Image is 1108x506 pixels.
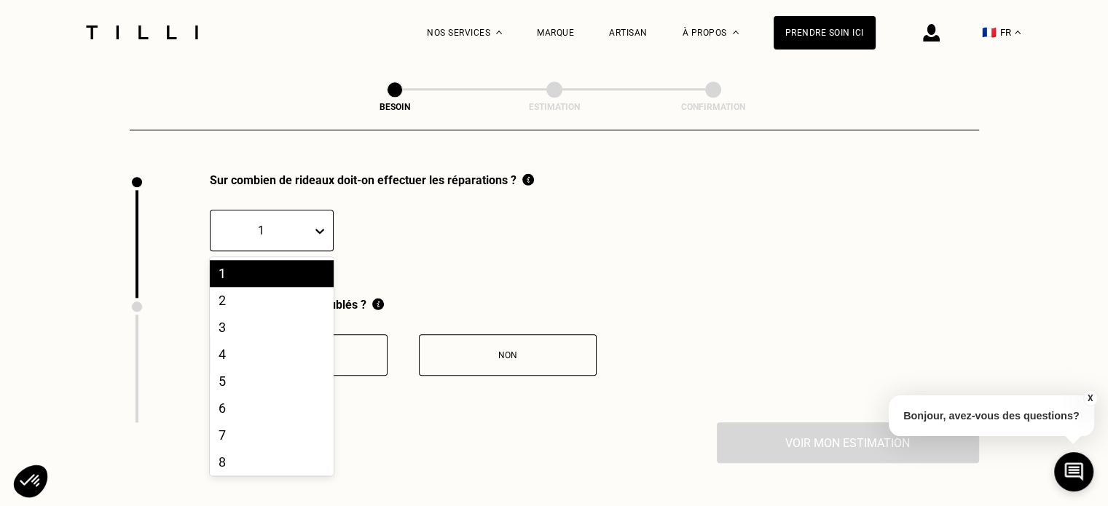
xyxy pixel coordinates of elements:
[419,334,597,376] button: Non
[210,422,334,448] div: 7
[210,341,334,368] div: 4
[640,102,786,112] div: Confirmation
[923,24,940,41] img: icône connexion
[733,31,739,34] img: Menu déroulant à propos
[322,102,468,112] div: Besoin
[427,350,589,360] div: Non
[210,173,534,191] div: Sur combien de rideaux doit-on effectuer les réparations ?
[609,28,648,38] a: Artisan
[210,260,334,287] div: 1
[81,25,203,39] img: Logo du service de couturière Tilli
[210,287,334,314] div: 2
[774,16,876,50] a: Prendre soin ici
[1083,390,1097,406] button: X
[537,28,574,38] a: Marque
[496,31,502,34] img: Menu déroulant
[1015,31,1021,34] img: menu déroulant
[522,173,534,186] img: Comment compter le nombre de rideaux ?
[210,368,334,395] div: 5
[210,395,334,422] div: 6
[889,395,1094,436] p: Bonjour, avez-vous des questions?
[982,25,997,39] span: 🇫🇷
[210,314,334,341] div: 3
[210,298,597,316] div: Ce sont des rideaux doublés ?
[210,448,334,475] div: 8
[372,298,384,310] img: Qu'est ce qu'une doublure ?
[482,102,627,112] div: Estimation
